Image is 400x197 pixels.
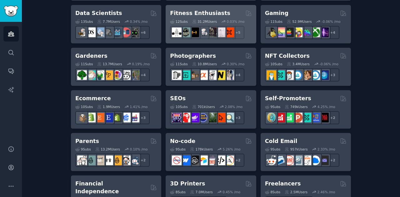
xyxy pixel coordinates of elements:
img: DigitalItems [319,70,329,80]
h2: 3D Printers [170,180,205,188]
img: personaltraining [224,27,234,37]
img: workout [189,27,199,37]
img: MachineLearning [77,27,87,37]
img: vegetablegardening [77,70,87,80]
img: toddlers [103,155,113,165]
div: + 4 [231,68,244,81]
div: 0.45 % /mo [222,190,240,194]
img: datasets [121,27,131,37]
div: 10 Sub s [75,105,93,109]
div: 52.9M Users [287,19,312,24]
img: GymMotivation [181,27,190,37]
img: ecommercemarketing [121,113,131,122]
img: Local_SEO [207,113,217,122]
img: dropship [77,113,87,122]
div: 9 Sub s [265,147,281,151]
img: TwitchStreaming [319,27,329,37]
img: Parents [130,155,139,165]
img: b2b_sales [302,155,311,165]
img: nocodelowcode [207,155,217,165]
img: SingleParents [86,155,96,165]
img: Emailmarketing [275,155,285,165]
img: datascience [86,27,96,37]
h2: No-code [170,137,195,145]
div: + 2 [231,154,244,167]
img: alphaandbetausers [302,113,311,122]
img: GardeningUK [103,70,113,80]
img: succulents [86,70,96,80]
img: selfpromotion [284,113,294,122]
div: 0.03 % /mo [227,19,245,24]
img: parentsofmultiples [121,155,131,165]
div: 11 Sub s [170,62,187,66]
div: 4.25 % /mo [317,105,335,109]
h2: Cold Email [265,137,297,145]
h2: Freelancers [265,180,301,188]
img: XboxGamers [310,27,320,37]
img: Airtable [198,155,208,165]
h2: Financial Independence [75,180,148,195]
div: + 4 [326,26,339,39]
img: NewParents [112,155,122,165]
div: 5.26 % /mo [223,147,241,151]
div: 749k Users [285,105,307,109]
div: + 3 [326,68,339,81]
div: 12 Sub s [170,19,187,24]
div: 2.08 % /mo [225,105,242,109]
img: analog [172,70,182,80]
img: AppIdeas [267,113,276,122]
img: seogrowth [189,113,199,122]
img: NoCodeMovement [216,155,225,165]
div: + 6 [137,26,150,39]
img: statistics [95,27,104,37]
img: webflow [181,155,190,165]
div: 178k Users [190,147,213,151]
img: AnalogCommunity [189,70,199,80]
div: 701k Users [192,105,215,109]
img: SEO_Digital_Marketing [172,113,182,122]
img: SavageGarden [95,70,104,80]
div: + 2 [326,111,339,124]
div: 2.33 % /mo [317,147,335,151]
div: + 3 [231,111,244,124]
img: GummySearch logo [4,6,18,17]
img: canon [207,70,217,80]
img: reviewmyshopify [112,113,122,122]
img: physicaltherapy [216,27,225,37]
div: + 2 [137,154,150,167]
img: linux_gaming [267,27,276,37]
div: -0.06 % /mo [322,19,341,24]
img: CozyGamers [275,27,285,37]
img: fitness30plus [207,27,217,37]
div: 2.46 % /mo [317,190,335,194]
div: + 2 [326,154,339,167]
div: 8 Sub s [265,190,281,194]
img: CryptoArt [302,70,311,80]
div: 10.8M Users [192,62,217,66]
img: B2BSaaS [310,155,320,165]
img: data [130,27,139,37]
h2: Data Scientists [75,9,122,17]
img: betatests [310,113,320,122]
img: ProductHunters [293,113,302,122]
img: OpenSeaNFT [293,70,302,80]
div: 2.5M Users [285,190,307,194]
div: 0.34 % /mo [130,19,148,24]
div: 0.30 % /mo [227,62,245,66]
div: 1.9M Users [97,105,120,109]
img: GoogleSearchConsole [216,113,225,122]
div: + 5 [231,26,244,39]
div: 11 Sub s [265,19,282,24]
img: EtsySellers [103,113,113,122]
img: EmailOutreach [319,155,329,165]
div: 9 Sub s [75,147,91,151]
img: analytics [112,27,122,37]
img: NoCodeSaaS [189,155,199,165]
div: 8 Sub s [170,190,186,194]
h2: NFT Collectors [265,52,310,60]
div: 11 Sub s [75,62,93,66]
img: shopify [86,113,96,122]
h2: Photographers [170,52,216,60]
img: youtubepromotion [275,113,285,122]
img: TestMyApp [319,113,329,122]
